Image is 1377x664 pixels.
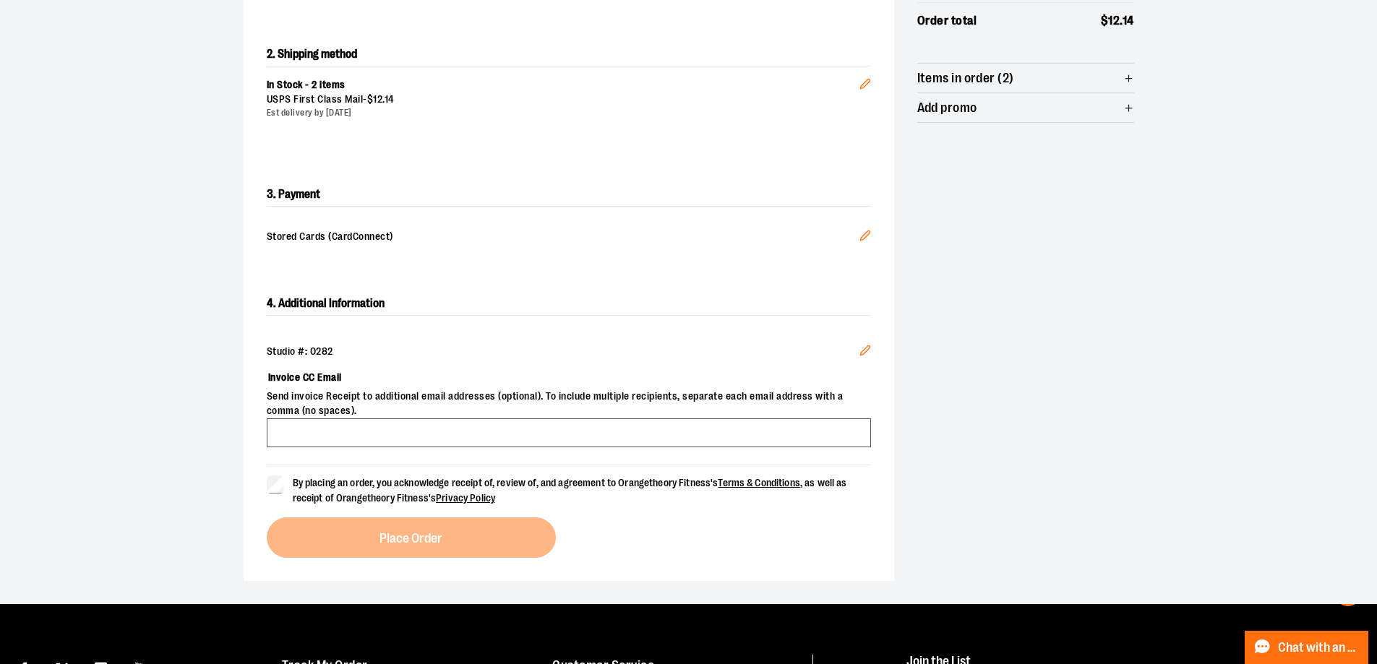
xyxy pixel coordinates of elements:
button: Edit [848,55,883,105]
button: Items in order (2) [917,64,1134,92]
button: Add promo [917,93,1134,122]
div: Studio #: 0282 [267,345,871,359]
span: Add promo [917,101,977,115]
span: $ [1101,14,1109,27]
button: Edit [848,333,883,372]
label: Invoice CC Email [267,365,871,389]
button: Chat with an Expert [1245,631,1369,664]
span: 12 [373,93,382,105]
h2: 2. Shipping method [267,43,871,66]
span: Chat with an Expert [1278,641,1360,655]
span: 14 [1123,14,1134,27]
span: 12 [1108,14,1120,27]
button: Edit [848,218,883,257]
span: 14 [385,93,395,105]
div: In Stock - 2 items [267,78,859,92]
span: . [382,93,385,105]
h2: 3. Payment [267,183,871,207]
a: Terms & Conditions [718,477,800,488]
div: USPS First Class Mail - [267,92,859,107]
input: By placing an order, you acknowledge receipt of, review of, and agreement to Orangetheory Fitness... [267,475,284,493]
span: . [1120,14,1123,27]
span: Stored Cards (CardConnect) [267,230,859,246]
span: $ [367,93,374,105]
h2: 4. Additional Information [267,292,871,316]
a: Privacy Policy [436,492,495,504]
span: Send invoice Receipt to additional email addresses (optional). To include multiple recipients, se... [267,389,871,418]
span: By placing an order, you acknowledge receipt of, review of, and agreement to Orangetheory Fitness... [293,477,847,504]
span: Items in order (2) [917,72,1014,85]
span: Order total [917,12,977,30]
div: Est delivery by [DATE] [267,107,859,119]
